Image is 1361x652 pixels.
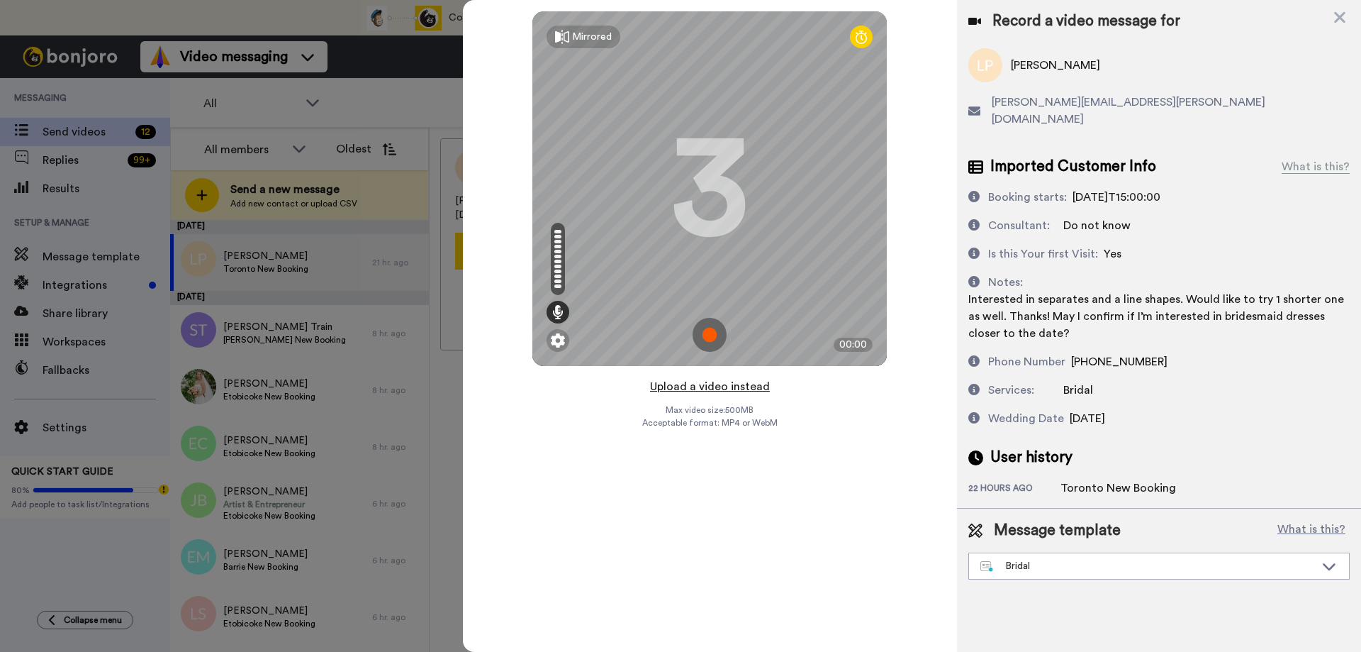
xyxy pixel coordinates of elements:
[980,561,994,573] img: nextgen-template.svg
[990,156,1156,177] span: Imported Customer Info
[988,217,1050,234] div: Consultant:
[968,482,1060,497] div: 22 hours ago
[988,245,1098,263] div: Is this Your first Visit:
[994,520,1121,541] span: Message template
[1063,385,1093,396] span: Bridal
[1104,248,1121,260] span: Yes
[980,559,1315,573] div: Bridal
[1072,192,1160,203] span: [DATE]T15:00:00
[988,382,1034,399] div: Services:
[968,294,1344,339] span: Interested in separates and a line shapes. Would like to try 1 shorter one as well. Thanks! May I...
[1282,158,1350,175] div: What is this?
[988,189,1067,206] div: Booking starts:
[1071,356,1167,368] span: [PHONE_NUMBER]
[1063,220,1131,231] span: Do not know
[666,404,754,416] span: Max video size: 500 MB
[693,318,727,352] img: ic_record_start.svg
[990,447,1072,468] span: User history
[551,333,565,348] img: ic_gear.svg
[1273,520,1350,541] button: What is this?
[988,353,1065,370] div: Phone Number
[1060,480,1176,497] div: Toronto New Booking
[1070,413,1105,424] span: [DATE]
[988,274,1023,291] div: Notes:
[834,338,873,352] div: 00:00
[642,417,778,429] span: Acceptable format: MP4 or WebM
[988,410,1064,427] div: Wedding Date
[646,377,774,396] button: Upload a video instead
[671,136,749,242] div: 3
